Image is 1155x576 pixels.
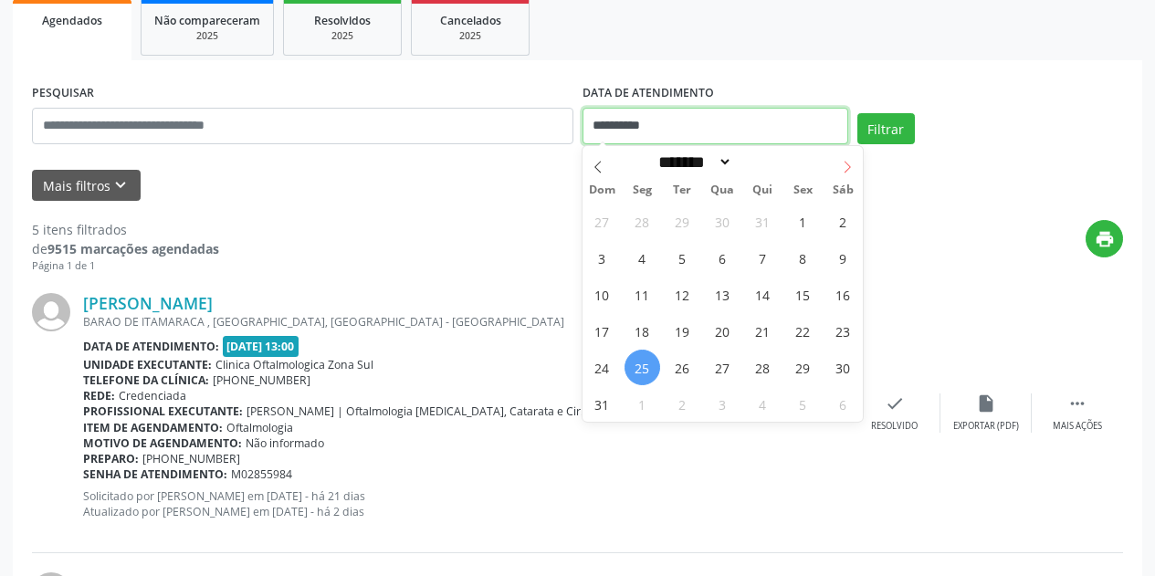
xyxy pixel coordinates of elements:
[83,339,219,354] b: Data de atendimento:
[782,184,823,196] span: Sex
[83,372,209,388] b: Telefone da clínica:
[425,29,516,43] div: 2025
[665,350,700,385] span: Agosto 26, 2025
[1067,393,1087,414] i: 
[583,184,623,196] span: Dom
[745,204,781,239] span: Julho 31, 2025
[785,240,821,276] span: Agosto 8, 2025
[246,435,324,451] span: Não informado
[142,451,240,466] span: [PHONE_NUMBER]
[247,403,633,419] span: [PERSON_NAME] | Oftalmologia [MEDICAL_DATA], Catarata e Cir. Refrativa
[83,420,223,435] b: Item de agendamento:
[625,240,660,276] span: Agosto 4, 2025
[213,372,310,388] span: [PHONE_NUMBER]
[297,29,388,43] div: 2025
[745,350,781,385] span: Agosto 28, 2025
[47,240,219,257] strong: 9515 marcações agendadas
[226,420,293,435] span: Oftalmologia
[885,393,905,414] i: check
[653,152,733,172] select: Month
[857,113,915,144] button: Filtrar
[625,313,660,349] span: Agosto 18, 2025
[705,313,740,349] span: Agosto 20, 2025
[662,184,702,196] span: Ter
[785,313,821,349] span: Agosto 22, 2025
[584,386,620,422] span: Agosto 31, 2025
[1053,420,1102,433] div: Mais ações
[215,357,373,372] span: Clinica Oftalmologica Zona Sul
[705,204,740,239] span: Julho 30, 2025
[665,386,700,422] span: Setembro 2, 2025
[702,184,742,196] span: Qua
[823,184,863,196] span: Sáb
[83,293,213,313] a: [PERSON_NAME]
[584,240,620,276] span: Agosto 3, 2025
[1086,220,1123,257] button: print
[745,240,781,276] span: Agosto 7, 2025
[583,79,714,108] label: DATA DE ATENDIMENTO
[42,13,102,28] span: Agendados
[732,152,793,172] input: Year
[625,386,660,422] span: Setembro 1, 2025
[83,357,212,372] b: Unidade executante:
[625,350,660,385] span: Agosto 25, 2025
[1095,229,1115,249] i: print
[976,393,996,414] i: insert_drive_file
[32,239,219,258] div: de
[83,314,849,330] div: BARAO DE ITAMARACA , [GEOGRAPHIC_DATA], [GEOGRAPHIC_DATA] - [GEOGRAPHIC_DATA]
[110,175,131,195] i: keyboard_arrow_down
[231,466,292,482] span: M02855984
[825,240,861,276] span: Agosto 9, 2025
[825,204,861,239] span: Agosto 2, 2025
[83,466,227,482] b: Senha de atendimento:
[154,13,260,28] span: Não compareceram
[785,204,821,239] span: Agosto 1, 2025
[314,13,371,28] span: Resolvidos
[745,277,781,312] span: Agosto 14, 2025
[785,277,821,312] span: Agosto 15, 2025
[223,336,299,357] span: [DATE] 13:00
[825,350,861,385] span: Agosto 30, 2025
[825,386,861,422] span: Setembro 6, 2025
[32,220,219,239] div: 5 itens filtrados
[440,13,501,28] span: Cancelados
[785,350,821,385] span: Agosto 29, 2025
[665,204,700,239] span: Julho 29, 2025
[953,420,1019,433] div: Exportar (PDF)
[785,386,821,422] span: Setembro 5, 2025
[625,204,660,239] span: Julho 28, 2025
[83,451,139,466] b: Preparo:
[119,388,186,403] span: Credenciada
[825,313,861,349] span: Agosto 23, 2025
[622,184,662,196] span: Seg
[584,350,620,385] span: Agosto 24, 2025
[584,277,620,312] span: Agosto 10, 2025
[83,488,849,519] p: Solicitado por [PERSON_NAME] em [DATE] - há 21 dias Atualizado por [PERSON_NAME] em [DATE] - há 2...
[665,313,700,349] span: Agosto 19, 2025
[584,313,620,349] span: Agosto 17, 2025
[705,277,740,312] span: Agosto 13, 2025
[83,403,243,419] b: Profissional executante:
[705,350,740,385] span: Agosto 27, 2025
[584,204,620,239] span: Julho 27, 2025
[665,240,700,276] span: Agosto 5, 2025
[871,420,918,433] div: Resolvido
[705,240,740,276] span: Agosto 6, 2025
[625,277,660,312] span: Agosto 11, 2025
[83,388,115,403] b: Rede:
[705,386,740,422] span: Setembro 3, 2025
[32,79,94,108] label: PESQUISAR
[154,29,260,43] div: 2025
[742,184,782,196] span: Qui
[665,277,700,312] span: Agosto 12, 2025
[745,313,781,349] span: Agosto 21, 2025
[825,277,861,312] span: Agosto 16, 2025
[745,386,781,422] span: Setembro 4, 2025
[32,258,219,274] div: Página 1 de 1
[32,293,70,331] img: img
[32,170,141,202] button: Mais filtroskeyboard_arrow_down
[83,435,242,451] b: Motivo de agendamento:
